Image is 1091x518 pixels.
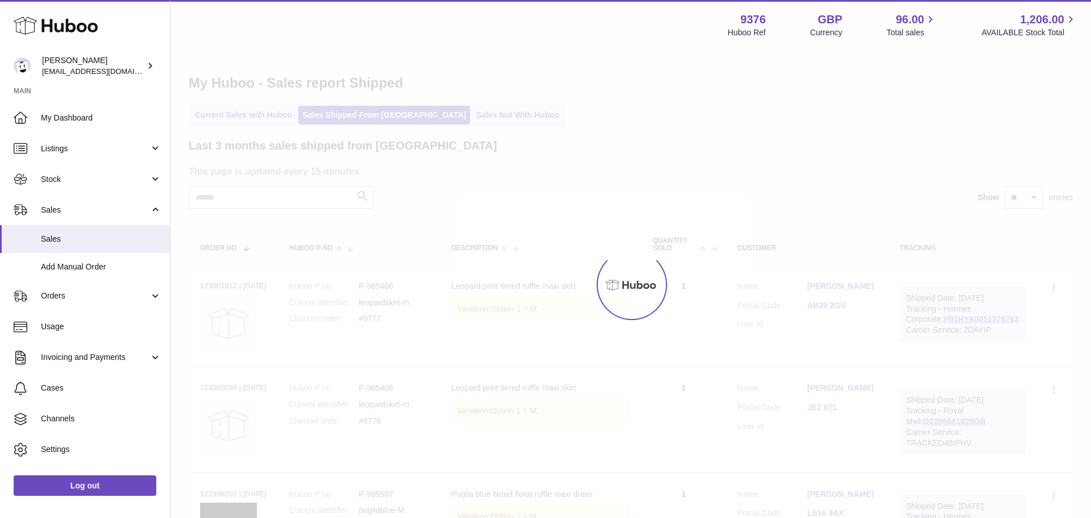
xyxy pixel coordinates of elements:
[896,12,924,27] span: 96.00
[818,12,842,27] strong: GBP
[981,27,1077,38] span: AVAILABLE Stock Total
[810,27,843,38] div: Currency
[886,12,937,38] a: 96.00 Total sales
[41,143,149,154] span: Listings
[42,55,144,77] div: [PERSON_NAME]
[41,262,161,272] span: Add Manual Order
[41,383,161,393] span: Cases
[41,174,149,185] span: Stock
[14,475,156,496] a: Log out
[41,352,149,363] span: Invoicing and Payments
[41,444,161,455] span: Settings
[41,321,161,332] span: Usage
[41,291,149,301] span: Orders
[42,67,167,76] span: [EMAIL_ADDRESS][DOMAIN_NAME]
[981,12,1077,38] a: 1,206.00 AVAILABLE Stock Total
[41,413,161,424] span: Channels
[41,234,161,245] span: Sales
[14,57,31,74] img: internalAdmin-9376@internal.huboo.com
[728,27,766,38] div: Huboo Ref
[740,12,766,27] strong: 9376
[41,113,161,123] span: My Dashboard
[41,205,149,216] span: Sales
[886,27,937,38] span: Total sales
[1020,12,1064,27] span: 1,206.00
